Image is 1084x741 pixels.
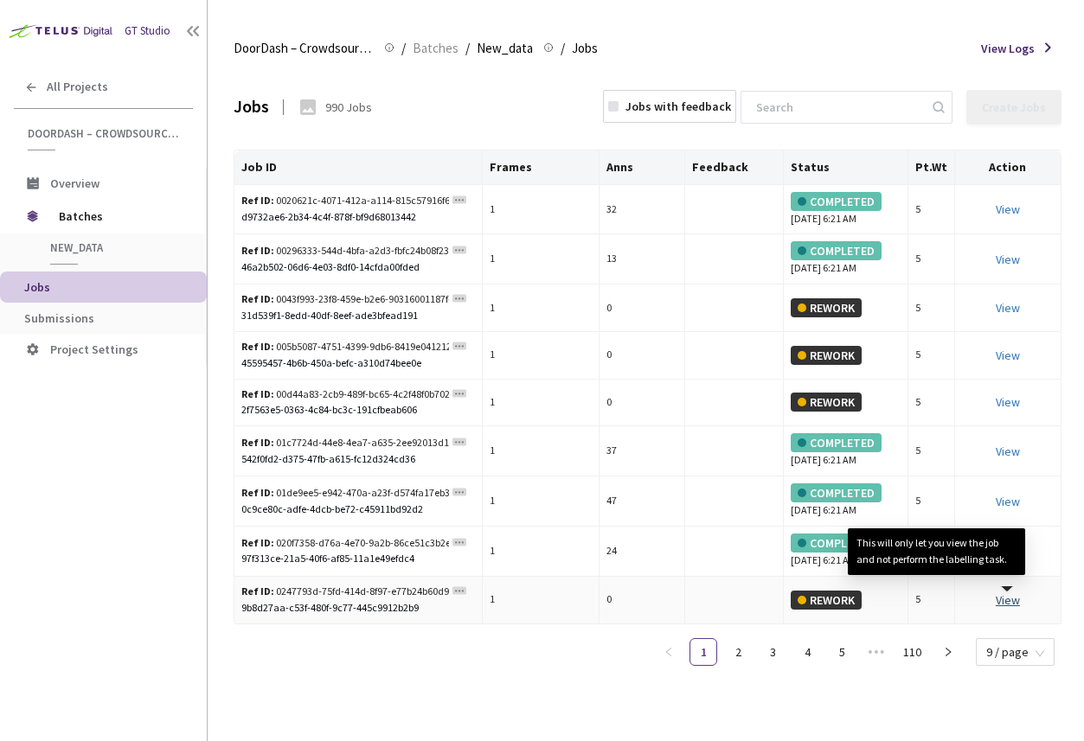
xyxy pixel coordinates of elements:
b: Ref ID: [241,194,274,207]
span: Project Settings [50,342,138,357]
b: Ref ID: [241,436,274,449]
th: Anns [600,150,685,185]
b: Ref ID: [241,340,274,353]
span: DoorDash – Crowdsource Catalog Annotation [234,38,374,59]
span: Jobs [24,279,50,295]
div: 97f313ce-21a5-40f6-af85-11a1e49efdc4 [241,551,475,567]
a: View [996,592,1020,608]
b: Ref ID: [241,536,274,549]
div: REWORK [791,393,862,412]
div: 0247793d-75fd-414d-8f97-e77b24b60d97-retina-large [241,584,449,600]
span: Batches [59,199,177,233]
td: 1 [483,577,600,624]
span: Overview [50,176,99,191]
div: [DATE] 6:21 AM [791,483,900,519]
th: Job ID [234,150,483,185]
div: GT Studio [125,23,170,40]
td: 5 [908,527,955,577]
td: 0 [600,332,685,380]
div: [DATE] 6:21 AM [791,241,900,277]
div: 00296333-544d-4bfa-a2d3-fbfc24b08f23-retina-large [241,243,449,259]
b: Ref ID: [241,387,274,400]
th: Status [784,150,908,185]
span: New_data [50,240,178,255]
li: 1 [690,638,717,666]
li: 110 [897,638,927,666]
a: View [996,300,1020,316]
span: All Projects [47,80,108,94]
a: 1 [690,639,716,665]
div: Create Jobs [982,100,1046,114]
td: 5 [908,234,955,284]
div: COMPLETED [791,433,882,452]
div: COMPLETED [791,533,882,553]
td: 24 [600,527,685,577]
b: Ref ID: [241,584,274,597]
div: [DATE] 6:21 AM [791,192,900,227]
td: 0 [600,577,685,624]
td: 1 [483,426,600,476]
a: View [996,348,1020,363]
button: left [655,638,683,666]
td: 5 [908,185,955,235]
span: DoorDash – Crowdsource Catalog Annotation [28,126,183,141]
a: 4 [794,639,820,665]
span: Batches [413,38,459,59]
div: Jobs with feedback [625,98,731,115]
span: Submissions [24,310,94,326]
th: Feedback [685,150,785,185]
li: / [465,38,470,59]
td: 5 [908,577,955,624]
li: / [401,38,406,59]
div: REWORK [791,298,862,317]
td: 32 [600,185,685,235]
td: 0 [600,284,685,332]
li: Next 5 Pages [863,638,890,666]
div: This will only let you view the job and not perform the labelling task. [856,535,1017,568]
span: ••• [863,638,890,666]
span: right [943,647,953,657]
div: 45595457-4b6b-450a-befc-a310d74bee0e [241,355,475,372]
td: 1 [483,527,600,577]
div: Jobs [234,94,269,119]
td: 0 [600,380,685,427]
div: 990 Jobs [325,99,372,116]
li: / [561,38,565,59]
div: COMPLETED [791,241,882,260]
li: 4 [793,638,821,666]
td: 1 [483,380,600,427]
input: Search [746,92,930,123]
div: d9732ae6-2b34-4c4f-878f-bf9d68013442 [241,209,475,226]
th: Frames [483,150,600,185]
b: Ref ID: [241,292,274,305]
div: 00d44a83-2cb9-489f-bc65-4c2f48f0b702-retina-large [241,386,449,403]
div: 31d539f1-8edd-40df-8eef-ade3bfead191 [241,308,475,324]
a: View [996,444,1020,459]
a: 2 [725,639,751,665]
td: 1 [483,476,600,527]
div: 020f7358-d76a-4e70-9a2b-86ce51c3b2e8-retina-large [241,535,449,552]
span: New_data [477,38,533,59]
div: 0020621c-4071-412a-a114-815c57916f63-retina-large [241,193,449,209]
li: Previous Page [655,638,683,666]
div: 0043f993-23f8-459e-b2e6-90316001187f-retina-large [241,291,449,308]
a: 3 [760,639,786,665]
td: 1 [483,234,600,284]
td: 13 [600,234,685,284]
a: View [996,201,1020,217]
a: View [996,494,1020,509]
div: 0c9ce80c-adfe-4dcb-be72-c45911bd92d2 [241,501,475,518]
td: 47 [600,476,685,527]
li: Next Page [934,638,962,666]
div: REWORK [791,591,862,610]
div: COMPLETED [791,192,882,211]
td: 1 [483,185,600,235]
div: [DATE] 6:21 AM [791,533,900,569]
span: Jobs [572,38,598,59]
span: 9 / page [986,639,1044,665]
li: 3 [759,638,786,666]
td: 37 [600,426,685,476]
div: 005b5087-4751-4399-9db6-8419e041212a-retina-large [241,339,449,355]
div: 9b8d27aa-c53f-480f-9c77-445c9912b2b9 [241,600,475,616]
div: COMPLETED [791,483,882,502]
